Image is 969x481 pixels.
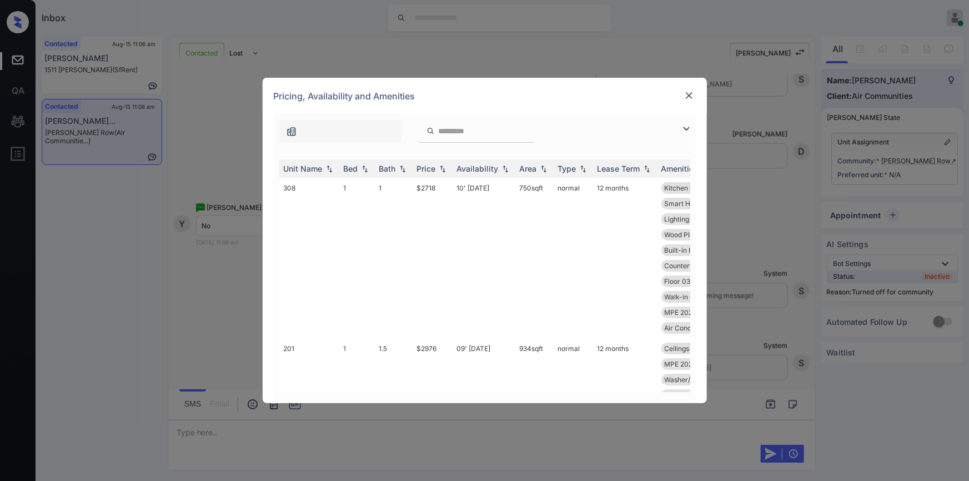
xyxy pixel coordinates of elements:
[520,164,537,173] div: Area
[263,78,707,114] div: Pricing, Availability and Amenities
[324,165,335,173] img: sorting
[665,308,725,317] span: MPE 2025 Courty...
[641,165,652,173] img: sorting
[515,178,554,338] td: 750 sqft
[375,178,413,338] td: 1
[684,90,695,101] img: close
[279,178,339,338] td: 308
[339,178,375,338] td: 1
[453,178,515,338] td: 10' [DATE]
[665,231,722,239] span: Wood Plank Floo...
[665,262,722,270] span: Countertops Gra...
[665,375,722,384] span: Washer/Dryer St...
[500,165,511,173] img: sorting
[413,178,453,338] td: $2718
[397,165,408,173] img: sorting
[426,126,435,136] img: icon-zuma
[661,164,699,173] div: Amenities
[359,165,370,173] img: sorting
[379,164,396,173] div: Bath
[665,277,691,285] span: Floor 03
[665,184,719,192] span: Kitchen Center ...
[417,164,436,173] div: Price
[558,164,576,173] div: Type
[665,324,712,332] span: Air Conditioner
[665,215,719,223] span: Lighting Recess...
[593,178,657,338] td: 12 months
[344,164,358,173] div: Bed
[578,165,589,173] img: sorting
[665,246,710,254] span: Built-in Pantry
[538,165,549,173] img: sorting
[665,360,725,368] span: MPE 2025 Courty...
[284,164,323,173] div: Unit Name
[680,122,693,136] img: icon-zuma
[665,391,722,399] span: NEGATIVE Living...
[286,126,297,137] img: icon-zuma
[665,199,726,208] span: Smart Home Ther...
[554,178,593,338] td: normal
[665,293,717,301] span: Walk-in Closet ...
[598,164,640,173] div: Lease Term
[457,164,499,173] div: Availability
[665,344,706,353] span: Ceilings High
[437,165,448,173] img: sorting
